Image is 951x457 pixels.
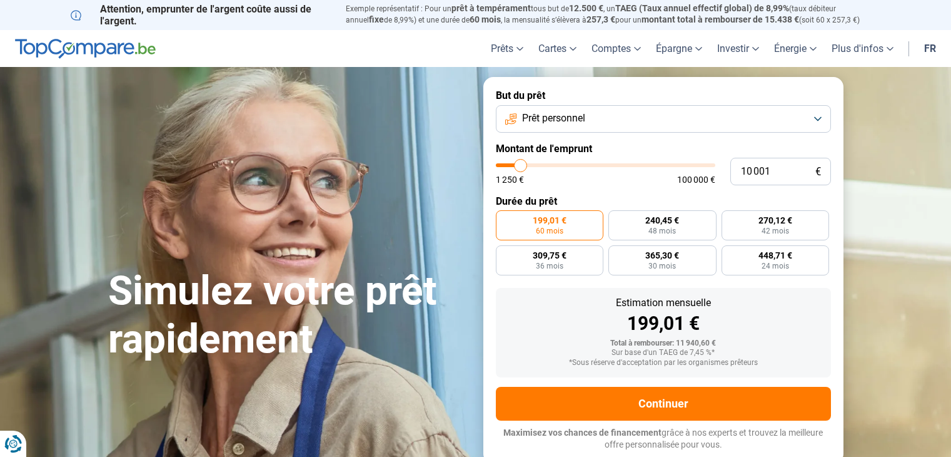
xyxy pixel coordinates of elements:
[762,262,789,270] span: 24 mois
[506,314,821,333] div: 199,01 €
[496,387,831,421] button: Continuer
[496,427,831,451] p: grâce à nos experts et trouvez la meilleure offre personnalisée pour vous.
[503,428,662,438] span: Maximisez vos chances de financement
[506,359,821,367] div: *Sous réserve d'acceptation par les organismes prêteurs
[369,14,384,24] span: fixe
[710,30,767,67] a: Investir
[762,227,789,235] span: 42 mois
[483,30,531,67] a: Prêts
[506,339,821,348] div: Total à rembourser: 11 940,60 €
[758,251,792,260] span: 448,71 €
[506,349,821,357] div: Sur base d'un TAEG de 7,45 %*
[767,30,824,67] a: Énergie
[496,195,831,207] label: Durée du prêt
[648,227,676,235] span: 48 mois
[506,298,821,308] div: Estimation mensuelle
[536,262,563,270] span: 36 mois
[496,105,831,133] button: Prêt personnel
[470,14,501,24] span: 60 mois
[824,30,901,67] a: Plus d'infos
[615,3,789,13] span: TAEG (Taux annuel effectif global) de 8,99%
[569,3,603,13] span: 12.500 €
[645,251,679,260] span: 365,30 €
[71,3,331,27] p: Attention, emprunter de l'argent coûte aussi de l'argent.
[677,175,715,184] span: 100 000 €
[15,39,156,59] img: TopCompare
[496,175,524,184] span: 1 250 €
[586,14,615,24] span: 257,3 €
[531,30,584,67] a: Cartes
[346,3,881,26] p: Exemple représentatif : Pour un tous but de , un (taux débiteur annuel de 8,99%) et une durée de ...
[917,30,943,67] a: fr
[451,3,531,13] span: prêt à tempérament
[533,251,566,260] span: 309,75 €
[108,267,468,364] h1: Simulez votre prêt rapidement
[536,227,563,235] span: 60 mois
[648,30,710,67] a: Épargne
[642,14,799,24] span: montant total à rembourser de 15.438 €
[648,262,676,270] span: 30 mois
[496,143,831,155] label: Montant de l'emprunt
[815,167,821,177] span: €
[584,30,648,67] a: Comptes
[522,111,585,125] span: Prêt personnel
[758,216,792,225] span: 270,12 €
[533,216,566,225] span: 199,01 €
[496,90,831,101] label: But du prêt
[645,216,679,225] span: 240,45 €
